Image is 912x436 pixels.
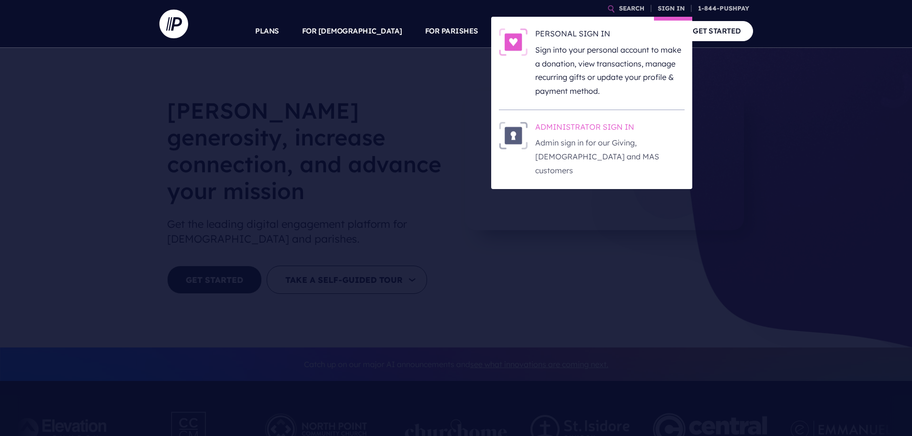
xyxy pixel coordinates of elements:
[499,28,528,56] img: PERSONAL SIGN IN - Illustration
[535,136,685,177] p: Admin sign in for our Giving, [DEMOGRAPHIC_DATA] and MAS customers
[535,122,685,136] h6: ADMINISTRATOR SIGN IN
[535,28,685,43] h6: PERSONAL SIGN IN
[623,14,658,48] a: COMPANY
[681,21,753,41] a: GET STARTED
[499,28,685,98] a: PERSONAL SIGN IN - Illustration PERSONAL SIGN IN Sign into your personal account to make a donati...
[255,14,279,48] a: PLANS
[499,122,685,178] a: ADMINISTRATOR SIGN IN - Illustration ADMINISTRATOR SIGN IN Admin sign in for our Giving, [DEMOGRA...
[566,14,600,48] a: EXPLORE
[501,14,544,48] a: SOLUTIONS
[499,122,528,149] img: ADMINISTRATOR SIGN IN - Illustration
[535,43,685,98] p: Sign into your personal account to make a donation, view transactions, manage recurring gifts or ...
[302,14,402,48] a: FOR [DEMOGRAPHIC_DATA]
[425,14,478,48] a: FOR PARISHES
